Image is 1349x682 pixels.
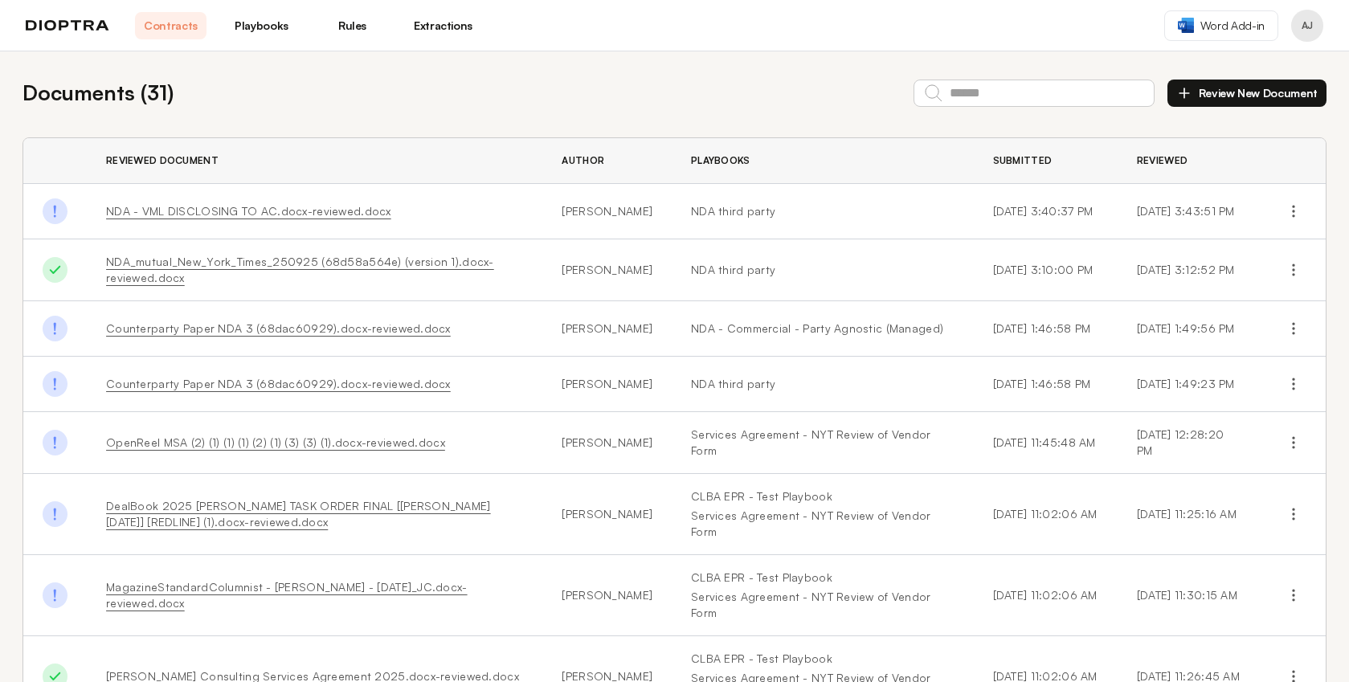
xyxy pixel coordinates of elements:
td: [DATE] 11:02:06 AM [974,555,1118,636]
a: Rules [317,12,388,39]
td: [PERSON_NAME] [542,239,672,301]
a: Playbooks [226,12,297,39]
img: Done [43,501,67,526]
a: CLBA EPR - Test Playbook [691,570,955,586]
a: Services Agreement - NYT Review of Vendor Form [691,427,955,459]
td: [DATE] 11:30:15 AM [1118,555,1261,636]
button: Profile menu [1291,10,1323,42]
td: [DATE] 12:28:20 PM [1118,412,1261,474]
th: Playbooks [672,138,974,184]
td: [DATE] 11:45:48 AM [974,412,1118,474]
a: Extractions [407,12,479,39]
th: Submitted [974,138,1118,184]
td: [PERSON_NAME] [542,555,672,636]
a: Contracts [135,12,206,39]
a: Counterparty Paper NDA 3 (68dac60929).docx-reviewed.docx [106,377,451,390]
a: NDA third party [691,262,955,278]
th: Reviewed [1118,138,1261,184]
img: Done [43,257,67,282]
a: Services Agreement - NYT Review of Vendor Form [691,508,955,540]
a: Counterparty Paper NDA 3 (68dac60929).docx-reviewed.docx [106,321,451,335]
img: Done [43,582,67,607]
a: MagazineStandardColumnist - [PERSON_NAME] - [DATE]_JC.docx-reviewed.docx [106,580,468,610]
a: DealBook 2025 [PERSON_NAME] TASK ORDER FINAL [[PERSON_NAME] [DATE]] [REDLINE] (1).docx-reviewed.docx [106,499,491,529]
img: Done [43,371,67,396]
a: NDA third party [691,203,955,219]
td: [PERSON_NAME] [542,357,672,412]
th: Author [542,138,672,184]
a: NDA - Commercial - Party Agnostic (Managed) [691,321,955,337]
td: [DATE] 3:10:00 PM [974,239,1118,301]
span: Word Add-in [1200,18,1265,34]
td: [DATE] 3:12:52 PM [1118,239,1261,301]
td: [DATE] 11:02:06 AM [974,474,1118,555]
td: [PERSON_NAME] [542,412,672,474]
a: Services Agreement - NYT Review of Vendor Form [691,589,955,621]
img: logo [26,20,109,31]
img: Done [43,198,67,223]
th: Reviewed Document [87,138,542,184]
td: [PERSON_NAME] [542,474,672,555]
img: Done [43,430,67,455]
td: [PERSON_NAME] [542,184,672,239]
td: [DATE] 1:49:56 PM [1118,301,1261,357]
img: word [1178,18,1194,33]
a: CLBA EPR - Test Playbook [691,651,955,667]
a: NDA_mutual_New_York_Times_250925 (68d58a564e) (version 1).docx-reviewed.docx [106,255,494,284]
h2: Documents ( 31 ) [22,77,174,108]
td: [DATE] 11:25:16 AM [1118,474,1261,555]
td: [DATE] 1:46:58 PM [974,301,1118,357]
img: Done [43,316,67,341]
td: [DATE] 3:43:51 PM [1118,184,1261,239]
a: NDA third party [691,376,955,392]
td: [DATE] 3:40:37 PM [974,184,1118,239]
button: Review New Document [1167,80,1327,107]
a: CLBA EPR - Test Playbook [691,488,955,504]
a: NDA - VML DISCLOSING TO AC.docx-reviewed.docx [106,204,391,218]
td: [PERSON_NAME] [542,301,672,357]
td: [DATE] 1:46:58 PM [974,357,1118,412]
a: Word Add-in [1164,10,1278,41]
td: [DATE] 1:49:23 PM [1118,357,1261,412]
a: OpenReel MSA (2) (1) (1) (1) (2) (1) (3) (3) (1).docx-reviewed.docx [106,435,445,449]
